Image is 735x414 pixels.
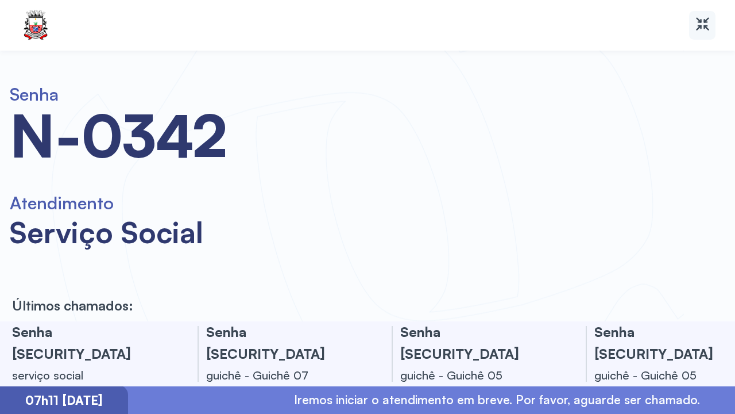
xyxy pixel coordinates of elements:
[12,321,169,365] h3: Senha [SECURITY_DATA]
[206,365,363,386] div: guichê - Guichê 07
[10,83,397,105] h6: Senha
[20,10,52,41] img: Logotipo do estabelecimento
[10,192,397,214] h6: Atendimento
[206,321,363,365] h3: Senha [SECURITY_DATA]
[12,365,169,386] div: serviço social
[400,365,557,386] div: guichê - Guichê 05
[400,321,557,365] h3: Senha [SECURITY_DATA]
[12,297,133,314] p: Últimos chamados:
[10,214,397,250] div: serviço social
[10,105,397,166] div: N-0342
